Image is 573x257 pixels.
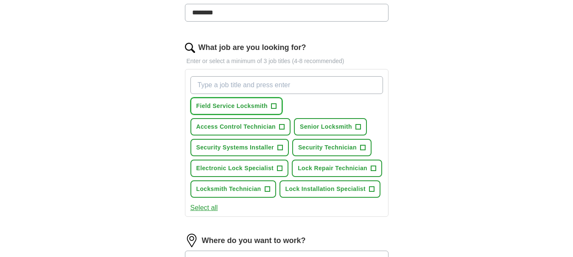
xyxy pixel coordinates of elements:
button: Security Technician [292,139,372,156]
button: Select all [190,203,218,213]
p: Enter or select a minimum of 3 job titles (4-8 recommended) [185,57,389,66]
label: What job are you looking for? [198,42,306,53]
span: Locksmith Technician [196,185,261,193]
button: Security Systems Installer [190,139,289,156]
label: Where do you want to work? [202,235,306,246]
span: Security Systems Installer [196,143,274,152]
span: Lock Installation Specialist [285,185,366,193]
span: Access Control Technician [196,122,276,131]
span: Security Technician [298,143,357,152]
button: Access Control Technician [190,118,291,135]
button: Lock Repair Technician [292,160,382,177]
span: Field Service Locksmith [196,102,268,111]
img: search.png [185,43,195,53]
input: Type a job title and press enter [190,76,383,94]
button: Field Service Locksmith [190,97,282,115]
button: Lock Installation Specialist [280,180,381,198]
button: Locksmith Technician [190,180,276,198]
img: location.png [185,234,198,247]
span: Lock Repair Technician [298,164,367,173]
button: Electronic Lock Specialist [190,160,289,177]
span: Electronic Lock Specialist [196,164,274,173]
span: Senior Locksmith [300,122,352,131]
button: Senior Locksmith [294,118,367,135]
